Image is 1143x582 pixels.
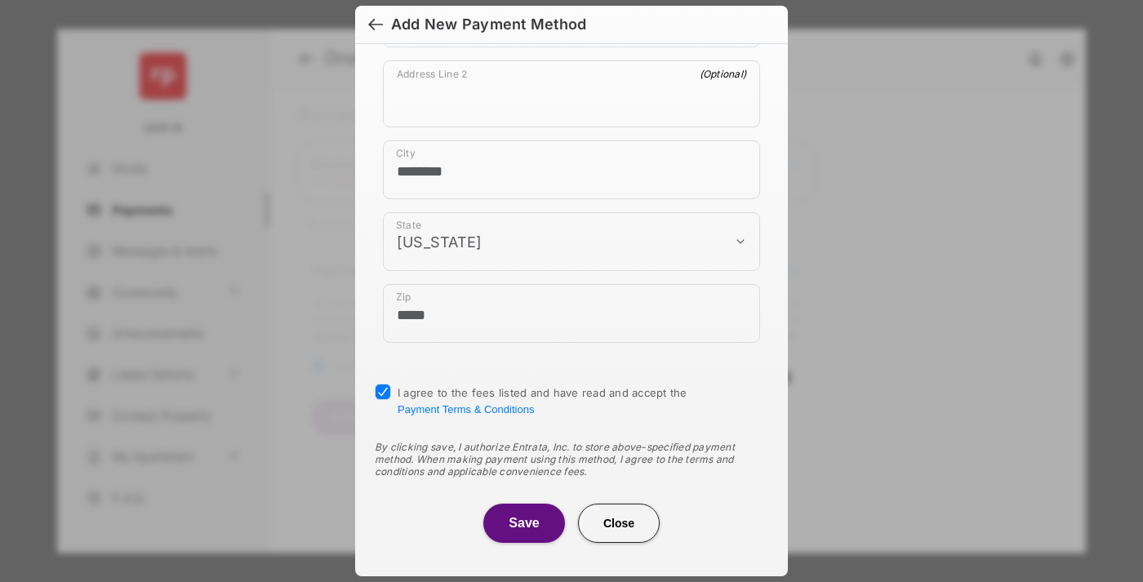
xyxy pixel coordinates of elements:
div: payment_method_screening[postal_addresses][locality] [383,140,760,199]
button: Save [483,504,565,543]
div: payment_method_screening[postal_addresses][postalCode] [383,284,760,343]
div: payment_method_screening[postal_addresses][addressLine2] [383,60,760,127]
div: payment_method_screening[postal_addresses][administrativeArea] [383,212,760,271]
div: By clicking save, I authorize Entrata, Inc. to store above-specified payment method. When making ... [375,441,768,478]
button: I agree to the fees listed and have read and accept the [398,403,534,415]
span: I agree to the fees listed and have read and accept the [398,386,687,415]
div: Add New Payment Method [391,16,586,33]
button: Close [578,504,660,543]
